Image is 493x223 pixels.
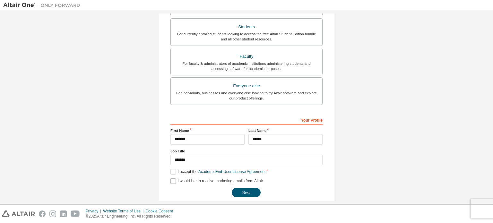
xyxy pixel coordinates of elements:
div: Website Terms of Use [103,209,145,214]
p: © 2025 Altair Engineering, Inc. All Rights Reserved. [86,214,177,219]
div: Students [175,22,318,31]
button: Next [232,188,261,197]
img: Altair One [3,2,83,8]
div: Privacy [86,209,103,214]
div: Faculty [175,52,318,61]
a: Academic End-User License Agreement [198,169,265,174]
label: Last Name [248,128,323,133]
img: facebook.svg [39,210,46,217]
img: linkedin.svg [60,210,67,217]
img: instagram.svg [49,210,56,217]
div: For currently enrolled students looking to access the free Altair Student Edition bundle and all ... [175,31,318,42]
label: I would like to receive marketing emails from Altair [170,178,263,184]
label: I accept the [170,169,265,175]
div: For faculty & administrators of academic institutions administering students and accessing softwa... [175,61,318,71]
div: Everyone else [175,81,318,90]
label: Job Title [170,149,323,154]
img: youtube.svg [71,210,80,217]
div: For individuals, businesses and everyone else looking to try Altair software and explore our prod... [175,90,318,101]
div: Cookie Consent [145,209,177,214]
div: Your Profile [170,115,323,125]
label: First Name [170,128,245,133]
img: altair_logo.svg [2,210,35,217]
